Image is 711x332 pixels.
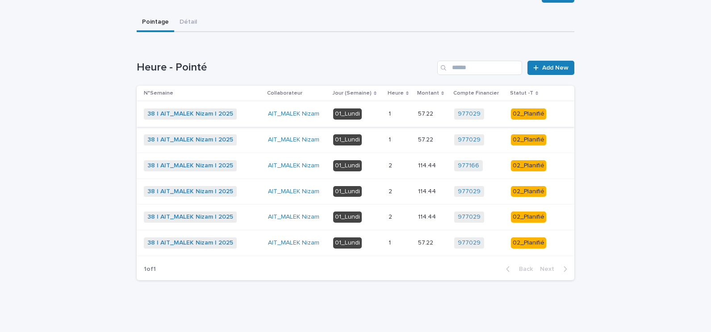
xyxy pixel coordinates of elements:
[499,265,536,273] button: Back
[147,110,233,118] a: 38 | AIT_MALEK Nizam | 2025
[511,186,546,197] div: 02_Planifié
[418,212,438,221] p: 114.44
[458,239,481,247] a: 977029
[147,239,233,247] a: 38 | AIT_MALEK Nizam | 2025
[418,134,435,144] p: 57.22
[389,186,394,195] p: 2
[137,13,174,32] button: Pointage
[511,237,546,249] div: 02_Planifié
[511,108,546,120] div: 02_Planifié
[268,213,319,221] a: AIT_MALEK Nizam
[333,237,362,249] div: 01_Lundi
[137,61,434,74] h1: Heure - Pointé
[137,101,574,127] tr: 38 | AIT_MALEK Nizam | 2025 AIT_MALEK Nizam 01_Lundi11 57.2257.22 977029 02_Planifié
[147,188,233,195] a: 38 | AIT_MALEK Nizam | 2025
[511,212,546,223] div: 02_Planifié
[268,162,319,170] a: AIT_MALEK Nizam
[333,186,362,197] div: 01_Lundi
[389,134,393,144] p: 1
[527,61,574,75] a: Add New
[268,188,319,195] a: AIT_MALEK Nizam
[389,237,393,247] p: 1
[137,230,574,256] tr: 38 | AIT_MALEK Nizam | 2025 AIT_MALEK Nizam 01_Lundi11 57.2257.22 977029 02_Planifié
[458,188,481,195] a: 977029
[147,162,233,170] a: 38 | AIT_MALEK Nizam | 2025
[333,160,362,171] div: 01_Lundi
[417,88,439,98] p: Montant
[137,258,163,280] p: 1 of 1
[437,61,522,75] input: Search
[540,266,560,272] span: Next
[389,212,394,221] p: 2
[418,186,438,195] p: 114.44
[333,134,362,145] div: 01_Lundi
[418,160,438,170] p: 114.44
[144,88,173,98] p: N°Semaine
[536,265,574,273] button: Next
[458,162,479,170] a: 977166
[174,13,202,32] button: Détail
[268,239,319,247] a: AIT_MALEK Nizam
[147,136,233,144] a: 38 | AIT_MALEK Nizam | 2025
[267,88,302,98] p: Collaborateur
[510,88,533,98] p: Statut -T
[511,160,546,171] div: 02_Planifié
[268,136,319,144] a: AIT_MALEK Nizam
[542,65,569,71] span: Add New
[458,136,481,144] a: 977029
[333,108,362,120] div: 01_Lundi
[268,110,319,118] a: AIT_MALEK Nizam
[389,108,393,118] p: 1
[389,160,394,170] p: 2
[458,110,481,118] a: 977029
[137,153,574,178] tr: 38 | AIT_MALEK Nizam | 2025 AIT_MALEK Nizam 01_Lundi22 114.44114.44 977166 02_Planifié
[514,266,533,272] span: Back
[332,88,372,98] p: Jour (Semaine)
[137,127,574,153] tr: 38 | AIT_MALEK Nizam | 2025 AIT_MALEK Nizam 01_Lundi11 57.2257.22 977029 02_Planifié
[137,204,574,230] tr: 38 | AIT_MALEK Nizam | 2025 AIT_MALEK Nizam 01_Lundi22 114.44114.44 977029 02_Planifié
[333,212,362,223] div: 01_Lundi
[388,88,404,98] p: Heure
[418,237,435,247] p: 57.22
[137,178,574,204] tr: 38 | AIT_MALEK Nizam | 2025 AIT_MALEK Nizam 01_Lundi22 114.44114.44 977029 02_Planifié
[418,108,435,118] p: 57.22
[458,213,481,221] a: 977029
[453,88,499,98] p: Compte Financier
[511,134,546,145] div: 02_Planifié
[147,213,233,221] a: 38 | AIT_MALEK Nizam | 2025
